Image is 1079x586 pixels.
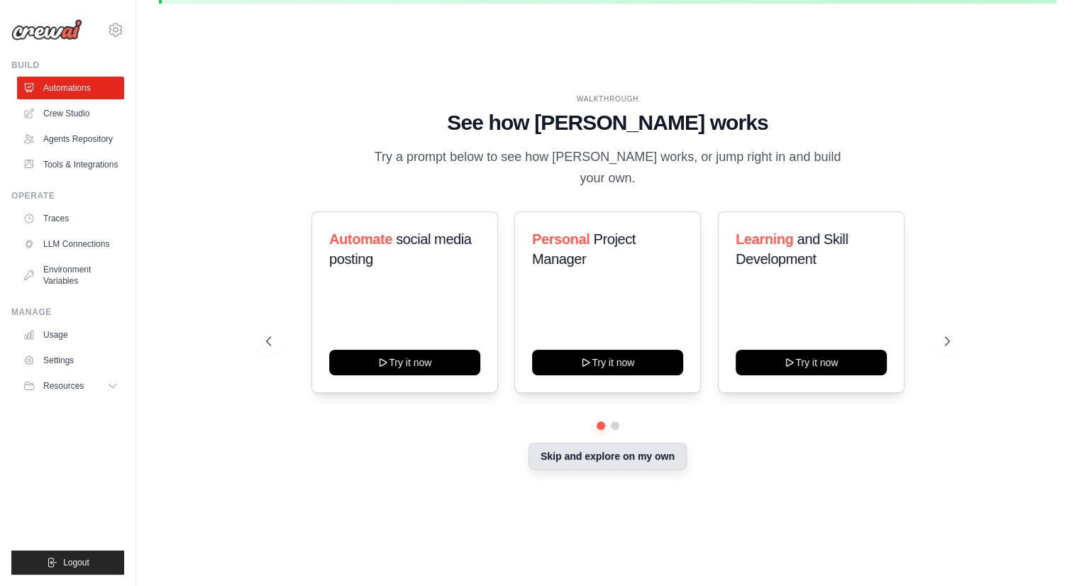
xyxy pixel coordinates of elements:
a: Traces [17,207,124,230]
a: Tools & Integrations [17,153,124,176]
a: Agents Repository [17,128,124,150]
span: and Skill Development [736,231,848,267]
button: Skip and explore on my own [529,443,687,470]
button: Try it now [736,350,887,375]
div: Manage [11,306,124,318]
p: Try a prompt below to see how [PERSON_NAME] works, or jump right in and build your own. [370,147,846,189]
span: Personal [532,231,590,247]
iframe: Chat Widget [1008,518,1079,586]
a: Settings [17,349,124,372]
span: Project Manager [532,231,636,267]
a: LLM Connections [17,233,124,255]
h1: See how [PERSON_NAME] works [266,110,950,136]
div: Build [11,60,124,71]
a: Automations [17,77,124,99]
img: Logo [11,19,82,40]
span: Logout [63,557,89,568]
div: Operate [11,190,124,201]
button: Resources [17,375,124,397]
span: social media posting [329,231,472,267]
button: Try it now [532,350,683,375]
button: Logout [11,551,124,575]
span: Learning [736,231,793,247]
button: Try it now [329,350,480,375]
a: Environment Variables [17,258,124,292]
a: Crew Studio [17,102,124,125]
span: Resources [43,380,84,392]
span: Automate [329,231,392,247]
a: Usage [17,324,124,346]
div: WALKTHROUGH [266,94,950,104]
